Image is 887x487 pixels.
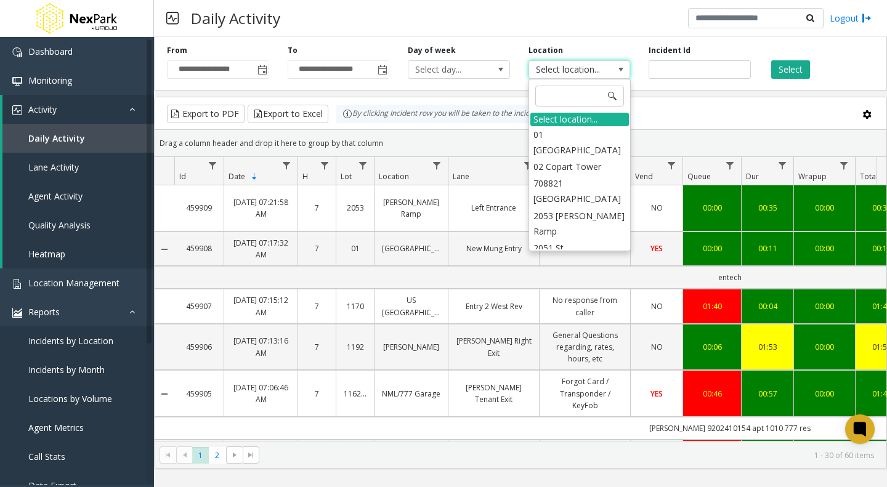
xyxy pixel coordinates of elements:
a: Forgot Card / Transponder / KeyFob [547,376,623,411]
a: General Questions regarding, rates, hours, etc [547,329,623,365]
label: To [288,45,298,56]
img: logout [862,12,872,25]
a: 459905 [182,388,216,400]
img: pageIcon [166,3,179,33]
button: Export to Excel [248,105,328,123]
span: Agent Metrics [28,422,84,433]
a: 00:00 [691,202,734,214]
a: Lane Filter Menu [520,157,537,174]
span: Id [179,171,186,182]
span: Location Management [28,277,119,289]
a: 00:00 [801,300,848,312]
div: By clicking Incident row you will be taken to the incident details page. [336,105,593,123]
a: 116200 [344,388,367,400]
a: 2053 [344,202,367,214]
a: 00:35 [749,202,786,214]
a: [PERSON_NAME] Right Exit [456,335,532,358]
a: 00:00 [801,243,848,254]
span: Reports [28,306,60,318]
img: 'icon' [12,308,22,318]
span: Monitoring [28,74,72,86]
span: YES [650,243,663,254]
span: Dashboard [28,46,73,57]
a: NO [638,300,675,312]
span: Select location... [529,61,610,78]
img: 'icon' [12,279,22,289]
a: [GEOGRAPHIC_DATA] [382,243,440,254]
div: 00:00 [801,202,848,214]
a: H Filter Menu [317,157,333,174]
span: Incidents by Month [28,364,105,376]
div: Select location... [530,113,629,126]
a: [DATE] 07:21:58 AM [232,196,290,220]
div: Data table [155,157,886,441]
a: 459908 [182,243,216,254]
a: 7 [306,243,328,254]
a: Collapse Details [155,244,174,254]
a: 00:06 [691,341,734,353]
a: US [GEOGRAPHIC_DATA] [382,294,440,318]
a: Queue Filter Menu [722,157,739,174]
kendo-pager-info: 1 - 30 of 60 items [267,450,874,461]
a: NO [638,202,675,214]
span: NO [651,342,663,352]
a: 00:11 [749,243,786,254]
div: Drag a column header and drop it here to group by that column [155,132,886,154]
span: Agent Activity [28,190,83,202]
a: 459906 [182,341,216,353]
div: 00:57 [749,388,786,400]
span: Activity [28,103,57,115]
a: 459909 [182,202,216,214]
a: 1170 [344,300,367,312]
a: [DATE] 07:06:46 AM [232,382,290,405]
a: NML/777 Garage [382,388,440,400]
a: Daily Activity [2,124,154,153]
span: Lane [453,171,469,182]
a: Date Filter Menu [278,157,295,174]
a: 00:46 [691,388,734,400]
button: Export to PDF [167,105,245,123]
span: Incidents by Location [28,335,113,347]
li: 02 Copart Tower [530,158,629,175]
span: Wrapup [798,171,827,182]
a: 7 [306,202,328,214]
div: 01:40 [691,300,734,312]
button: Select [771,60,810,79]
a: [PERSON_NAME] [382,341,440,353]
a: Dur Filter Menu [774,157,791,174]
a: 00:00 [801,341,848,353]
span: Quality Analysis [28,219,91,231]
a: Location Filter Menu [429,157,445,174]
li: 2051 St. [PERSON_NAME] Main - INACTIVE [530,239,629,288]
a: 01 [344,243,367,254]
span: Go to the next page [226,446,243,464]
span: Toggle popup [375,61,389,78]
span: Page 1 [192,447,209,464]
a: 459907 [182,300,216,312]
span: Go to the next page [230,450,240,460]
span: H [302,171,308,182]
li: 708821 [GEOGRAPHIC_DATA] [530,175,629,207]
span: Locations by Volume [28,393,112,404]
a: Vend Filter Menu [663,157,680,174]
span: NO [651,203,663,213]
a: YES [638,388,675,400]
span: Heatmap [28,248,65,260]
label: Location [529,45,563,56]
a: [PERSON_NAME] Ramp [382,196,440,220]
a: 7 [306,341,328,353]
label: Day of week [408,45,456,56]
div: 00:00 [801,388,848,400]
span: Vend [635,171,653,182]
a: 00:04 [749,300,786,312]
span: Call Stats [28,451,65,462]
span: Location [379,171,409,182]
a: Quality Analysis [2,211,154,239]
a: Lane Activity [2,153,154,182]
